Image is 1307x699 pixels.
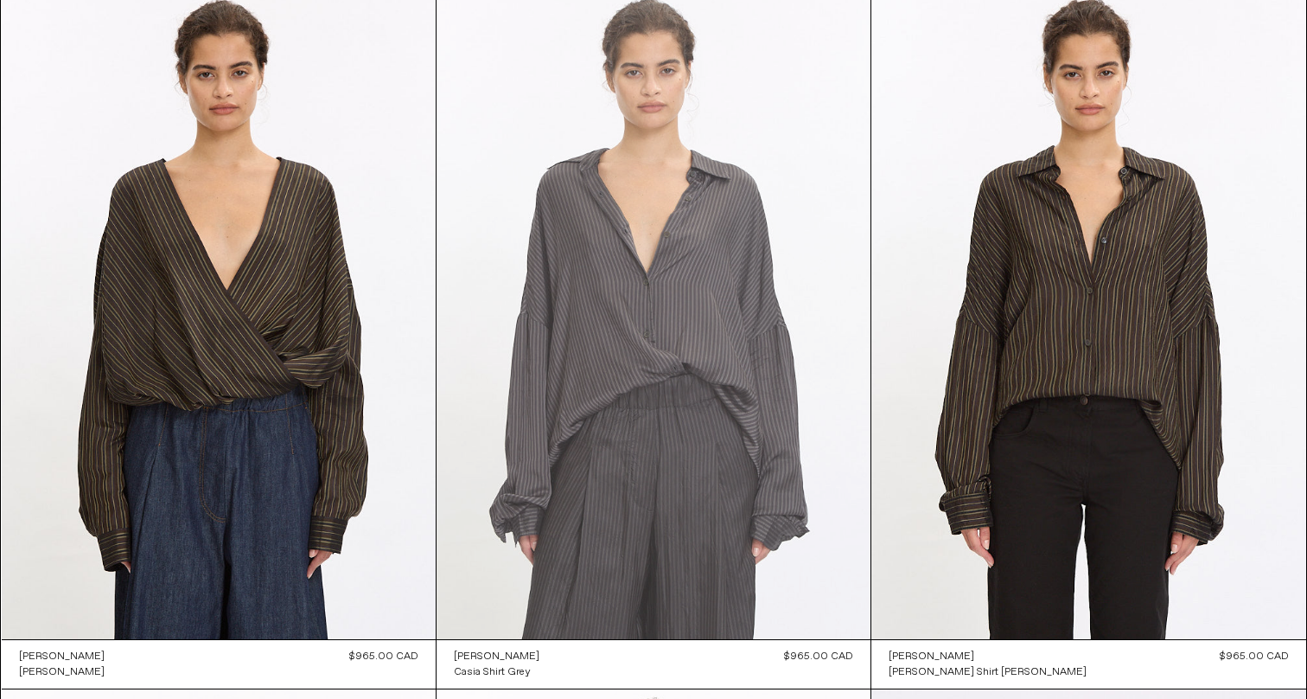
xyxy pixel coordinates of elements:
[19,665,105,680] div: [PERSON_NAME]
[454,665,531,680] div: Casia Shirt Grey
[784,649,853,664] div: $965.00 CAD
[889,649,1087,664] a: [PERSON_NAME]
[454,649,539,664] a: [PERSON_NAME]
[19,649,105,664] a: [PERSON_NAME]
[889,650,974,664] div: [PERSON_NAME]
[19,650,105,664] div: [PERSON_NAME]
[19,664,105,680] a: [PERSON_NAME]
[349,649,418,664] div: $965.00 CAD
[454,650,539,664] div: [PERSON_NAME]
[889,665,1087,680] div: [PERSON_NAME] Shirt [PERSON_NAME]
[454,664,539,680] a: Casia Shirt Grey
[889,664,1087,680] a: [PERSON_NAME] Shirt [PERSON_NAME]
[1220,649,1289,664] div: $965.00 CAD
